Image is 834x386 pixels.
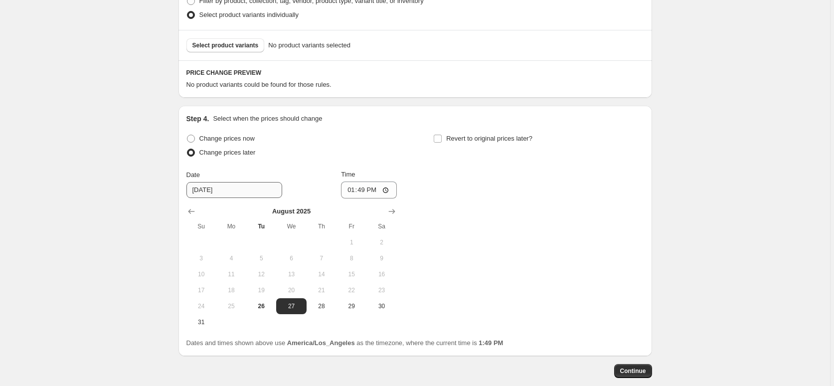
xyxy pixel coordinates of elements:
button: Saturday August 30 2025 [366,298,396,314]
button: Saturday August 23 2025 [366,282,396,298]
button: Friday August 29 2025 [336,298,366,314]
span: Date [186,171,200,179]
b: America/Los_Angeles [287,339,355,347]
button: Show next month, September 2025 [385,204,399,218]
span: 15 [340,270,362,278]
th: Friday [336,218,366,234]
th: Saturday [366,218,396,234]
button: Today Tuesday August 26 2025 [246,298,276,314]
span: Dates and times shown above use as the timezone, where the current time is [186,339,503,347]
button: Wednesday August 20 2025 [276,282,306,298]
button: Sunday August 10 2025 [186,266,216,282]
span: Time [341,171,355,178]
span: 7 [311,254,333,262]
b: 1:49 PM [479,339,503,347]
input: 8/26/2025 [186,182,282,198]
span: 12 [250,270,272,278]
span: 11 [220,270,242,278]
span: Change prices now [199,135,255,142]
span: Continue [620,367,646,375]
span: 10 [190,270,212,278]
button: Monday August 18 2025 [216,282,246,298]
input: 12:00 [341,182,397,198]
button: Sunday August 3 2025 [186,250,216,266]
h2: Step 4. [186,114,209,124]
button: Sunday August 17 2025 [186,282,216,298]
button: Thursday August 14 2025 [307,266,336,282]
button: Friday August 15 2025 [336,266,366,282]
span: Mo [220,222,242,230]
th: Sunday [186,218,216,234]
span: 18 [220,286,242,294]
button: Friday August 22 2025 [336,282,366,298]
span: 5 [250,254,272,262]
span: 20 [280,286,302,294]
span: 26 [250,302,272,310]
button: Monday August 4 2025 [216,250,246,266]
span: 2 [370,238,392,246]
button: Wednesday August 13 2025 [276,266,306,282]
span: 22 [340,286,362,294]
span: Su [190,222,212,230]
button: Sunday August 31 2025 [186,314,216,330]
span: 8 [340,254,362,262]
button: Saturday August 2 2025 [366,234,396,250]
button: Select product variants [186,38,265,52]
p: Select when the prices should change [213,114,322,124]
span: 23 [370,286,392,294]
button: Monday August 25 2025 [216,298,246,314]
button: Monday August 11 2025 [216,266,246,282]
span: 3 [190,254,212,262]
button: Tuesday August 19 2025 [246,282,276,298]
th: Thursday [307,218,336,234]
button: Saturday August 16 2025 [366,266,396,282]
button: Wednesday August 6 2025 [276,250,306,266]
span: 30 [370,302,392,310]
span: We [280,222,302,230]
span: Select product variants individually [199,11,299,18]
span: 19 [250,286,272,294]
button: Thursday August 7 2025 [307,250,336,266]
span: Tu [250,222,272,230]
span: Select product variants [192,41,259,49]
span: No product variants selected [268,40,350,50]
span: No product variants could be found for those rules. [186,81,332,88]
button: Thursday August 21 2025 [307,282,336,298]
button: Tuesday August 12 2025 [246,266,276,282]
button: Friday August 8 2025 [336,250,366,266]
th: Monday [216,218,246,234]
span: 13 [280,270,302,278]
button: Sunday August 24 2025 [186,298,216,314]
th: Tuesday [246,218,276,234]
button: Thursday August 28 2025 [307,298,336,314]
span: 31 [190,318,212,326]
button: Tuesday August 5 2025 [246,250,276,266]
span: 9 [370,254,392,262]
span: 21 [311,286,333,294]
button: Wednesday August 27 2025 [276,298,306,314]
span: Change prices later [199,149,256,156]
span: Sa [370,222,392,230]
span: 4 [220,254,242,262]
span: 27 [280,302,302,310]
h6: PRICE CHANGE PREVIEW [186,69,644,77]
span: 14 [311,270,333,278]
span: Revert to original prices later? [446,135,532,142]
span: Th [311,222,333,230]
span: 16 [370,270,392,278]
span: 6 [280,254,302,262]
button: Continue [614,364,652,378]
button: Show previous month, July 2025 [184,204,198,218]
button: Friday August 1 2025 [336,234,366,250]
span: 17 [190,286,212,294]
span: 24 [190,302,212,310]
span: 25 [220,302,242,310]
button: Saturday August 9 2025 [366,250,396,266]
span: 28 [311,302,333,310]
span: Fr [340,222,362,230]
span: 1 [340,238,362,246]
th: Wednesday [276,218,306,234]
span: 29 [340,302,362,310]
